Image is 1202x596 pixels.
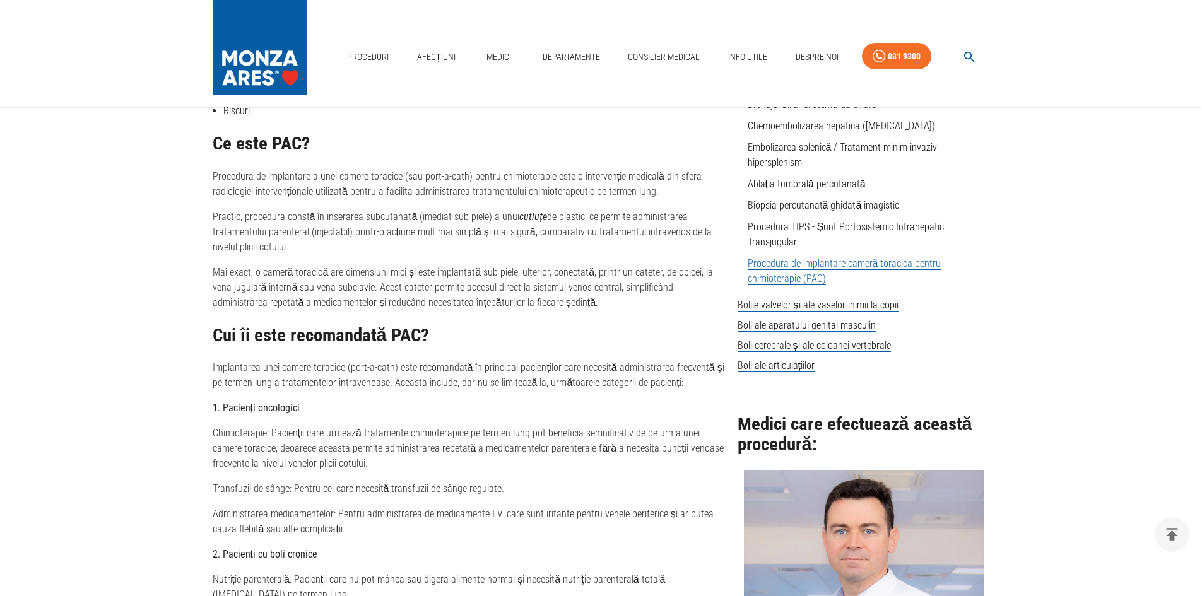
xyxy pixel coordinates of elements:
div: 031 9300 [888,49,921,64]
a: Procedura de implantare cameră toracica pentru chimioterapie (PAC) [748,257,941,285]
a: Biopsia percutanată ghidată imagistic [748,199,900,211]
p: Implantarea unei camere toracice (port-a-cath) este recomandată în principal pacienților care nec... [213,360,728,390]
p: Chimioterapie: Pacienții care urmează tratamente chimioterapice pe termen lung pot beneficia semn... [213,426,728,471]
a: Embolizarea splenică / Tratament minim invaziv hipersplenism [748,141,938,168]
a: 031 9300 [862,43,931,70]
h2: Ce este PAC? [213,134,728,154]
button: delete [1155,517,1189,552]
a: Proceduri [342,44,394,70]
a: Info Utile [723,44,772,70]
a: Medici [479,44,519,70]
a: Riscuri [223,105,250,117]
h2: Medici care efectuează această procedură: [738,414,990,454]
a: Ablația tumorală percutanată [748,178,866,190]
h2: Cui îi este recomandată PAC? [213,325,728,346]
a: Consilier Medical [623,44,705,70]
a: Departamente [538,44,605,70]
span: Boli cerebrale și ale coloanei vertebrale [738,339,891,352]
a: Chemoembolizarea hepatica ([MEDICAL_DATA]) [748,120,935,132]
p: Mai exact, o cameră toracică are dimensiuni mici și este implantată sub piele, ulterior, conectat... [213,265,728,310]
span: Boli ale aparatului genital masculin [738,319,876,332]
span: Bolile valvelor și ale vaselor inimii la copii [738,299,899,312]
p: Transfuzii de sânge: Pentru cei care necesită transfuzii de sânge regulate. [213,481,728,496]
strong: 1. Pacienți oncologici [213,402,300,414]
p: Practic, procedura constă în inserarea subcutanată (imediat sub piele) a unui de plastic, ce perm... [213,209,728,255]
a: Despre Noi [791,44,844,70]
span: Boli ale articulațiilor [738,359,815,372]
p: Administrarea medicamentelor: Pentru administrarea de medicamente I.V. care sunt iritante pentru ... [213,506,728,537]
a: Procedura TIPS - Șunt Portosistemic Intrahepatic Transjugular [748,221,945,248]
p: Procedura de implantare a unei camere toracice (sau port-a-cath) pentru chimioterapie este o inte... [213,169,728,199]
a: Afecțiuni [412,44,461,70]
strong: 2. Pacienți cu boli cronice [213,548,317,560]
em: cutiuțe [519,211,546,223]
